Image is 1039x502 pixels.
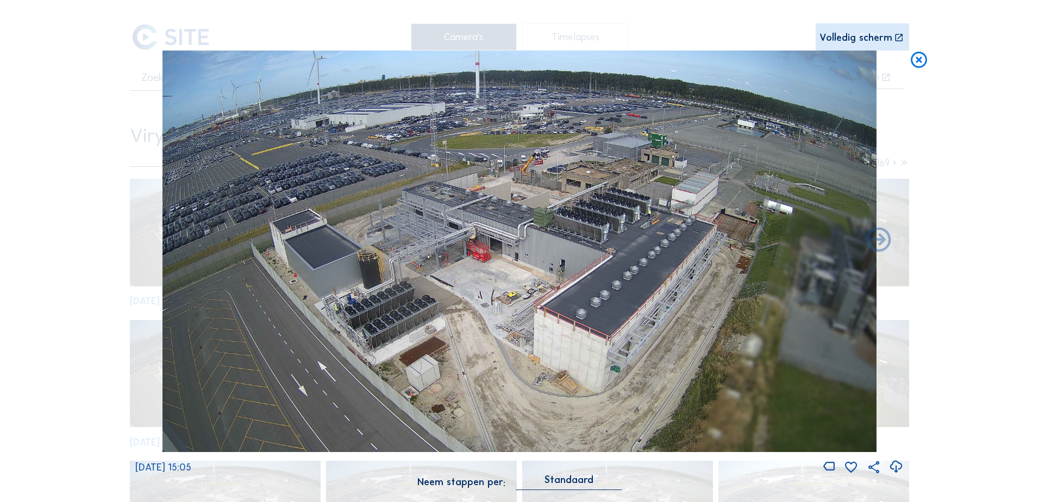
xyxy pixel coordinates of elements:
[544,475,593,485] div: Standaard
[162,51,877,452] img: Image
[417,477,505,487] div: Neem stappen per:
[819,33,892,43] div: Volledig scherm
[516,475,622,490] div: Standaard
[864,226,893,255] i: Back
[135,461,191,473] span: [DATE] 15:05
